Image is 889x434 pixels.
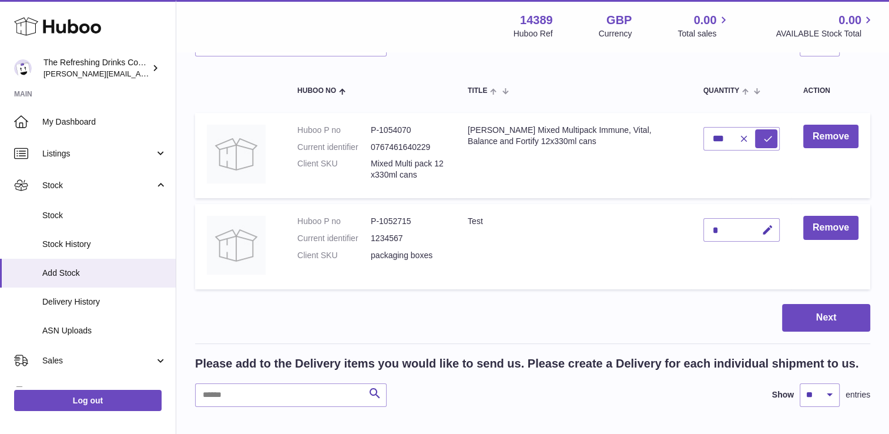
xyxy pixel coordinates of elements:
img: chris.rigg@therefreshingdrinkscompany.com [14,59,32,77]
dd: 1234567 [371,233,444,244]
img: Dr Funk Mixed Multipack Immune, Vital, Balance and Fortify 12x330ml cans [207,125,266,183]
a: 0.00 Total sales [677,12,730,39]
dd: P-1054070 [371,125,444,136]
label: Show [772,389,794,400]
dd: Mixed Multi pack 12x330ml cans [371,158,444,181]
span: Sales [42,355,155,366]
button: Remove [803,216,858,240]
dt: Huboo P no [297,125,371,136]
span: Quantity [703,87,739,95]
dt: Huboo P no [297,216,371,227]
a: Log out [14,390,162,411]
span: Stock [42,210,167,221]
strong: 14389 [520,12,553,28]
span: Huboo no [297,87,336,95]
span: entries [846,389,870,400]
span: 0.00 [838,12,861,28]
dd: packaging boxes [371,250,444,261]
td: Test [456,204,692,289]
h2: Please add to the Delivery items you would like to send us. Please create a Delivery for each ind... [195,356,858,372]
div: Action [803,87,858,95]
span: Stock History [42,239,167,250]
div: Huboo Ref [514,28,553,39]
span: My Dashboard [42,116,167,128]
div: Currency [599,28,632,39]
span: Listings [42,148,155,159]
span: ASN Uploads [42,325,167,336]
strong: GBP [606,12,632,28]
dt: Client SKU [297,250,371,261]
dt: Current identifier [297,233,371,244]
button: Next [782,304,870,332]
a: 0.00 AVAILABLE Stock Total [776,12,875,39]
span: 0.00 [694,12,717,28]
img: Test [207,216,266,275]
span: Delivery History [42,296,167,308]
span: [PERSON_NAME][EMAIL_ADDRESS][PERSON_NAME][DOMAIN_NAME] [43,69,298,78]
span: AVAILABLE Stock Total [776,28,875,39]
dd: 0767461640229 [371,142,444,153]
dt: Client SKU [297,158,371,181]
span: Add Stock [42,268,167,279]
dd: P-1052715 [371,216,444,227]
span: Title [468,87,487,95]
button: Remove [803,125,858,149]
span: Total sales [677,28,730,39]
span: Stock [42,180,155,191]
div: The Refreshing Drinks Company [43,57,149,79]
td: [PERSON_NAME] Mixed Multipack Immune, Vital, Balance and Fortify 12x330ml cans [456,113,692,199]
dt: Current identifier [297,142,371,153]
